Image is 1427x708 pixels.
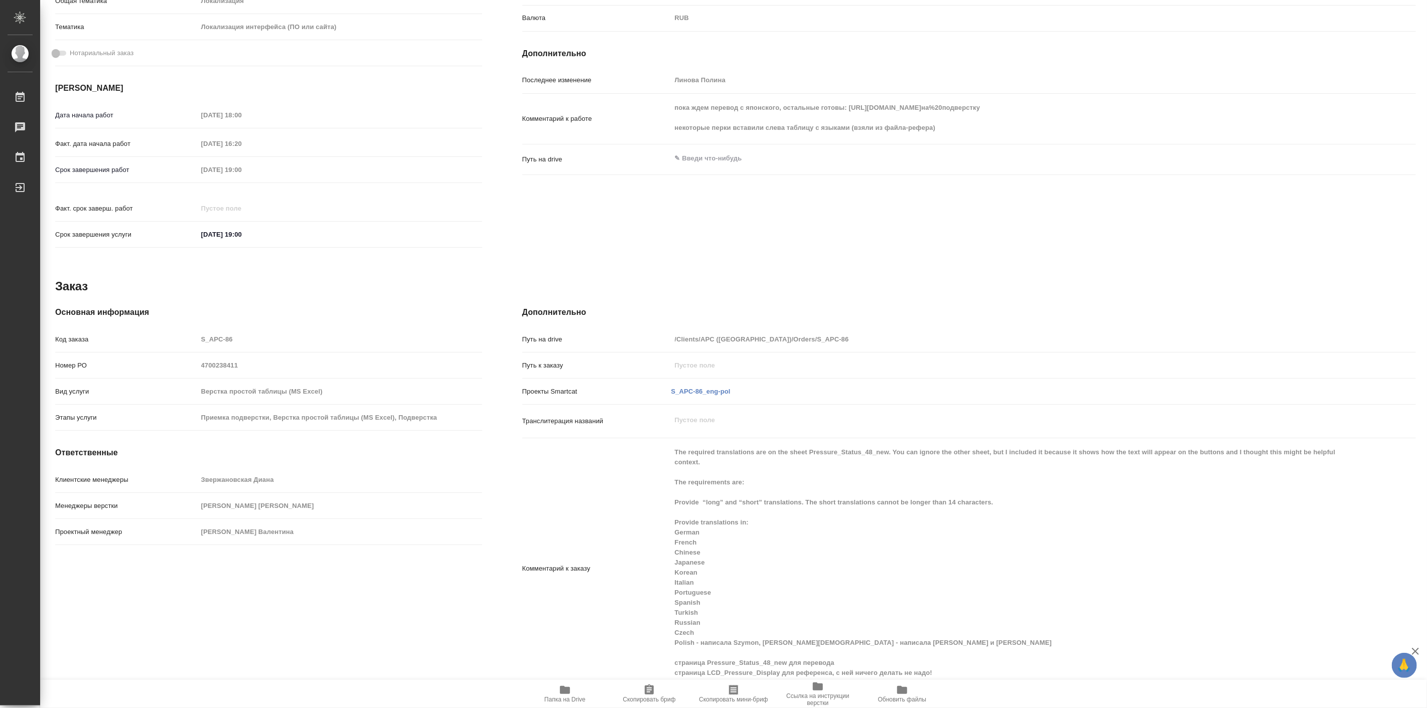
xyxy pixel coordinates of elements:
input: Пустое поле [198,472,482,487]
button: 🙏 [1392,653,1417,678]
p: Проекты Smartcat [522,387,671,397]
input: Пустое поле [198,358,482,373]
span: Обновить файлы [878,696,927,703]
p: Путь к заказу [522,361,671,371]
input: Пустое поле [198,524,482,539]
p: Комментарий к заказу [522,564,671,574]
p: Код заказа [55,334,198,344]
button: Ссылка на инструкции верстки [776,680,860,708]
p: Тематика [55,22,198,32]
textarea: пока ждем перевод с японского, остальные готовы: [URL][DOMAIN_NAME]на%20подверстку некоторые перк... [671,99,1342,136]
p: Валюта [522,13,671,23]
h4: Дополнительно [522,48,1416,60]
p: Путь на drive [522,334,671,344]
p: Дата начала работ [55,110,198,120]
input: Пустое поле [198,108,286,122]
p: Комментарий к работе [522,114,671,124]
span: Папка на Drive [544,696,586,703]
div: Локализация интерфейса (ПО или сайта) [198,19,482,36]
input: Пустое поле [198,162,286,177]
span: Ссылка на инструкции верстки [782,692,854,706]
span: Нотариальный заказ [70,48,133,58]
input: Пустое поле [198,332,482,346]
button: Скопировать бриф [607,680,691,708]
input: Пустое поле [198,410,482,425]
h4: [PERSON_NAME] [55,82,482,94]
h4: Основная информация [55,306,482,318]
p: Путь на drive [522,154,671,164]
p: Проектный менеджер [55,527,198,537]
a: S_APC-86_eng-pol [671,388,731,395]
span: Скопировать мини-бриф [699,696,768,703]
input: Пустое поле [671,73,1342,87]
p: Вид услуги [55,387,198,397]
p: Менеджеры верстки [55,501,198,511]
input: ✎ Введи что-нибудь [198,227,286,242]
span: Скопировать бриф [623,696,675,703]
p: Номер РО [55,361,198,371]
input: Пустое поле [198,384,482,399]
button: Скопировать мини-бриф [691,680,776,708]
input: Пустое поле [671,358,1342,373]
h2: Заказ [55,278,88,294]
h4: Дополнительно [522,306,1416,318]
p: Транслитерация названий [522,416,671,426]
span: 🙏 [1396,655,1413,676]
button: Папка на Drive [523,680,607,708]
input: Пустое поле [198,498,482,513]
p: Срок завершения работ [55,165,198,175]
p: Клиентские менеджеры [55,475,198,485]
button: Обновить файлы [860,680,944,708]
input: Пустое поле [671,332,1342,346]
textarea: The required translations are on the sheet Pressure_Status_48_new. You can ignore the other sheet... [671,444,1342,691]
p: Срок завершения услуги [55,230,198,240]
p: Факт. срок заверш. работ [55,204,198,214]
p: Факт. дата начала работ [55,139,198,149]
div: RUB [671,10,1342,27]
input: Пустое поле [198,201,286,216]
h4: Ответственные [55,447,482,459]
input: Пустое поле [198,136,286,151]
p: Последнее изменение [522,75,671,85]
p: Этапы услуги [55,413,198,423]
